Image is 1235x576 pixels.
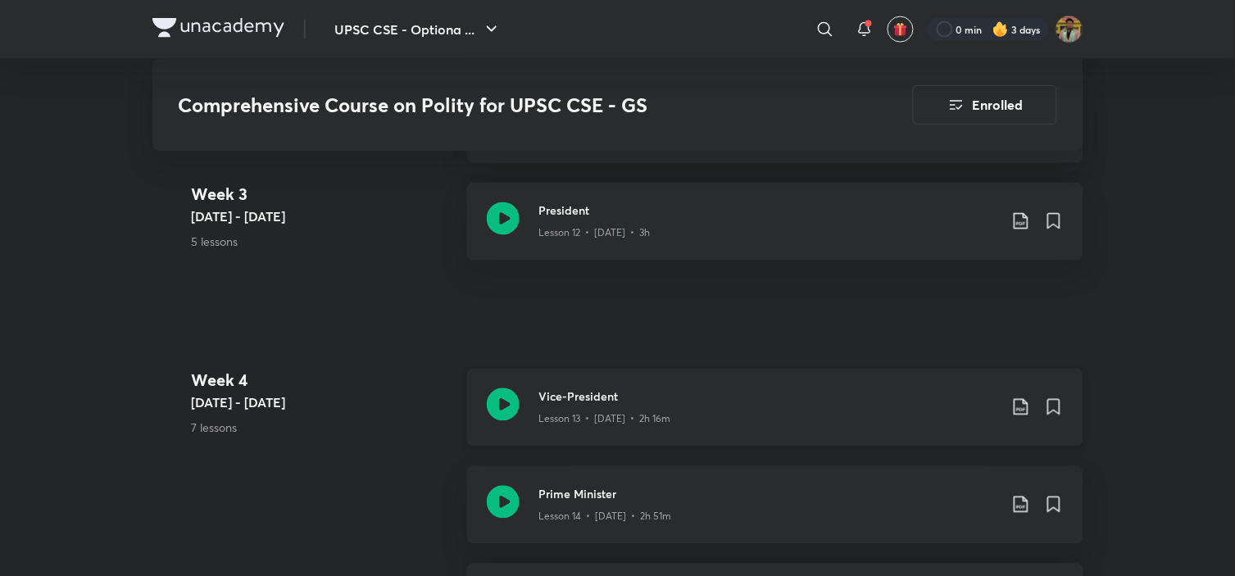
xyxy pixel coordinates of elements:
[913,85,1057,125] button: Enrolled
[1056,16,1083,43] img: Akshat Tiwari
[152,18,284,38] img: Company Logo
[192,183,454,207] h4: Week 3
[992,21,1009,38] img: streak
[152,18,284,42] a: Company Logo
[539,486,998,503] h3: Prime Minister
[192,207,454,227] h5: [DATE] - [DATE]
[888,16,914,43] button: avatar
[539,388,998,406] h3: Vice-President
[539,202,998,220] h3: President
[192,393,454,413] h5: [DATE] - [DATE]
[192,420,454,437] p: 7 lessons
[179,93,820,117] h3: Comprehensive Course on Polity for UPSC CSE - GS
[325,13,511,46] button: UPSC CSE - Optiona ...
[539,412,671,427] p: Lesson 13 • [DATE] • 2h 16m
[192,369,454,393] h4: Week 4
[539,226,651,241] p: Lesson 12 • [DATE] • 3h
[893,22,908,37] img: avatar
[539,510,672,524] p: Lesson 14 • [DATE] • 2h 51m
[467,183,1083,280] a: PresidentLesson 12 • [DATE] • 3h
[192,234,454,251] p: 5 lessons
[467,369,1083,466] a: Vice-PresidentLesson 13 • [DATE] • 2h 16m
[467,466,1083,564] a: Prime MinisterLesson 14 • [DATE] • 2h 51m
